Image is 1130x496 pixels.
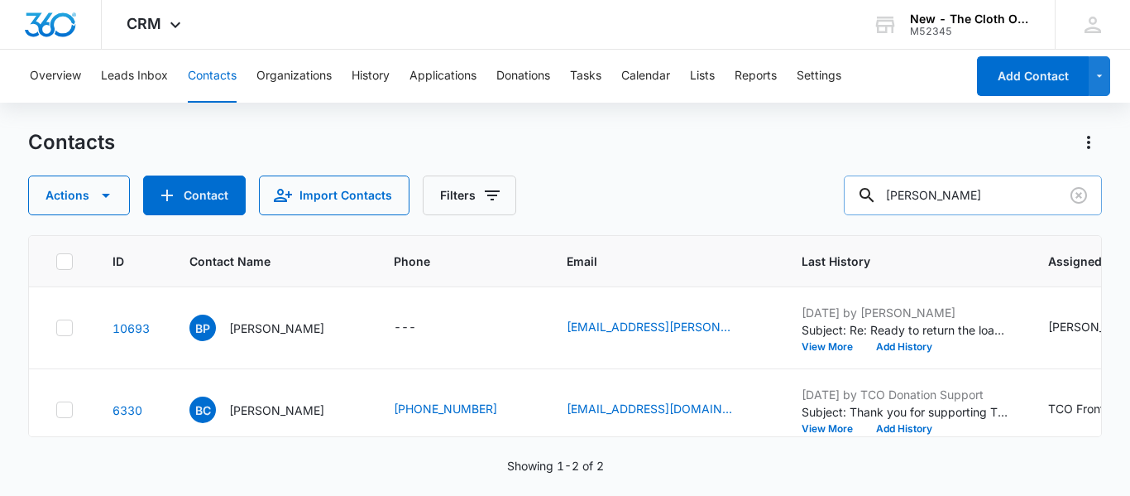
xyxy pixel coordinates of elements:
[113,403,142,417] a: Navigate to contact details page for Brittany Cosner
[802,424,864,434] button: View More
[101,50,168,103] button: Leads Inbox
[256,50,332,103] button: Organizations
[143,176,246,215] button: Add Contact
[802,321,1008,339] p: Subject: Re: Ready to return the loan of cloth diapers? Thanks for the update! Reach out if you h...
[735,50,777,103] button: Reports
[567,318,732,335] a: [EMAIL_ADDRESS][PERSON_NAME][DOMAIN_NAME]
[188,50,237,103] button: Contacts
[910,12,1031,26] div: account name
[113,321,150,335] a: Navigate to contact details page for Brittany Panter
[189,397,216,423] span: BC
[28,176,130,215] button: Actions
[394,318,416,338] div: ---
[797,50,841,103] button: Settings
[229,320,324,337] p: [PERSON_NAME]
[423,176,516,215] button: Filters
[189,315,354,341] div: Contact Name - Brittany Panter - Select to Edit Field
[567,400,762,420] div: Email - brittanyp1107@icloud.com - Select to Edit Field
[394,400,497,417] a: [PHONE_NUMBER]
[30,50,81,103] button: Overview
[621,50,670,103] button: Calendar
[496,50,550,103] button: Donations
[394,318,446,338] div: Phone - - Select to Edit Field
[910,26,1031,37] div: account id
[409,50,476,103] button: Applications
[189,397,354,423] div: Contact Name - Brittany Cosner - Select to Edit Field
[113,253,126,270] span: ID
[229,402,324,419] p: [PERSON_NAME]
[1065,182,1092,209] button: Clear
[127,15,161,32] span: CRM
[802,403,1008,421] p: Subject: Thank you for supporting The Cloth Option Dear [PERSON_NAME], Attached, please find your...
[567,318,762,338] div: Email - brittany.panter@gmail.com - Select to Edit Field
[864,424,944,434] button: Add History
[189,253,330,270] span: Contact Name
[28,130,115,155] h1: Contacts
[507,457,604,474] p: Showing 1-2 of 2
[802,304,1008,321] p: [DATE] by [PERSON_NAME]
[802,342,864,352] button: View More
[802,253,984,270] span: Last History
[567,400,732,417] a: [EMAIL_ADDRESS][DOMAIN_NAME]
[394,253,503,270] span: Phone
[977,56,1089,96] button: Add Contact
[690,50,715,103] button: Lists
[802,386,1008,403] p: [DATE] by TCO Donation Support
[259,176,409,215] button: Import Contacts
[567,253,738,270] span: Email
[352,50,390,103] button: History
[189,315,216,341] span: BP
[570,50,601,103] button: Tasks
[1075,129,1102,156] button: Actions
[844,176,1102,215] input: Search Contacts
[864,342,944,352] button: Add History
[394,400,527,420] div: Phone - (404) 388-1586 - Select to Edit Field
